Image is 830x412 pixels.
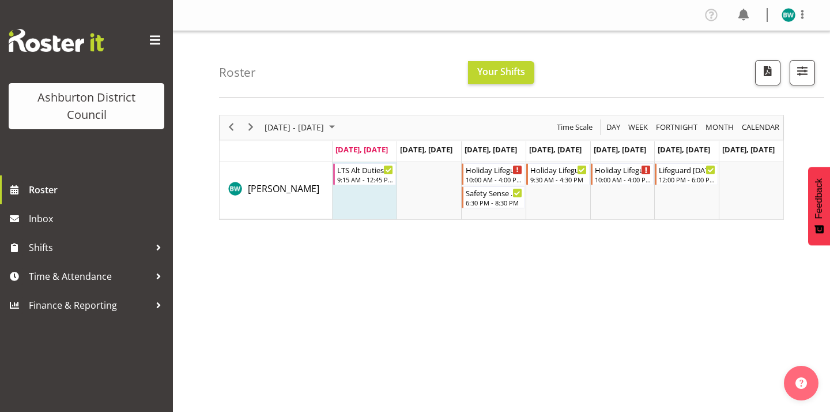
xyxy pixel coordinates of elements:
[740,120,782,134] button: Month
[556,120,594,134] span: Time Scale
[477,65,525,78] span: Your Shifts
[530,164,587,175] div: Holiday Lifeguards
[400,144,452,155] span: [DATE], [DATE]
[466,198,522,207] div: 6:30 PM - 8:30 PM
[627,120,650,134] button: Timeline Week
[655,163,718,185] div: Bella Wilson"s event - Lifeguard Saturday Begin From Saturday, October 4, 2025 at 12:00:00 PM GMT...
[337,164,394,175] div: LTS Alt Duties
[333,163,397,185] div: Bella Wilson"s event - LTS Alt Duties Begin From Monday, September 29, 2025 at 9:15:00 AM GMT+13:...
[224,120,239,134] button: Previous
[263,120,340,134] button: September 2025
[462,163,525,185] div: Bella Wilson"s event - Holiday Lifeguards Begin From Wednesday, October 1, 2025 at 10:00:00 AM GM...
[241,115,261,140] div: next period
[654,120,700,134] button: Fortnight
[466,175,522,184] div: 10:00 AM - 4:00 PM
[595,164,651,175] div: Holiday Lifeguards
[741,120,780,134] span: calendar
[29,210,167,227] span: Inbox
[595,175,651,184] div: 10:00 AM - 4:00 PM
[337,175,394,184] div: 9:15 AM - 12:45 PM
[591,163,654,185] div: Bella Wilson"s event - Holiday Lifeguards Begin From Friday, October 3, 2025 at 10:00:00 AM GMT+1...
[655,120,699,134] span: Fortnight
[594,144,646,155] span: [DATE], [DATE]
[530,175,587,184] div: 9:30 AM - 4:30 PM
[658,144,710,155] span: [DATE], [DATE]
[29,268,150,285] span: Time & Attendance
[659,175,715,184] div: 12:00 PM - 6:00 PM
[219,115,784,220] div: Timeline Week of September 29, 2025
[782,8,795,22] img: bella-wilson11401.jpg
[29,297,150,314] span: Finance & Reporting
[605,120,622,134] button: Timeline Day
[555,120,595,134] button: Time Scale
[29,181,167,198] span: Roster
[263,120,325,134] span: [DATE] - [DATE]
[221,115,241,140] div: previous period
[790,60,815,85] button: Filter Shifts
[9,29,104,52] img: Rosterit website logo
[808,167,830,245] button: Feedback - Show survey
[261,115,342,140] div: Sep 29 - Oct 05, 2025
[462,186,525,208] div: Bella Wilson"s event - Safety Sense Workshop Begin From Wednesday, October 1, 2025 at 6:30:00 PM ...
[466,164,522,175] div: Holiday Lifeguards
[243,120,259,134] button: Next
[704,120,736,134] button: Timeline Month
[333,162,783,219] table: Timeline Week of September 29, 2025
[248,182,319,196] a: [PERSON_NAME]
[20,89,153,123] div: Ashburton District Council
[795,377,807,389] img: help-xxl-2.png
[468,61,534,84] button: Your Shifts
[220,162,333,219] td: Bella Wilson resource
[659,164,715,175] div: Lifeguard [DATE]
[814,178,824,219] span: Feedback
[755,60,780,85] button: Download a PDF of the roster according to the set date range.
[29,239,150,256] span: Shifts
[219,66,256,79] h4: Roster
[722,144,775,155] span: [DATE], [DATE]
[335,144,388,155] span: [DATE], [DATE]
[529,144,582,155] span: [DATE], [DATE]
[466,187,522,198] div: Safety Sense Workshop
[605,120,621,134] span: Day
[704,120,735,134] span: Month
[465,144,517,155] span: [DATE], [DATE]
[526,163,590,185] div: Bella Wilson"s event - Holiday Lifeguards Begin From Thursday, October 2, 2025 at 9:30:00 AM GMT+...
[627,120,649,134] span: Week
